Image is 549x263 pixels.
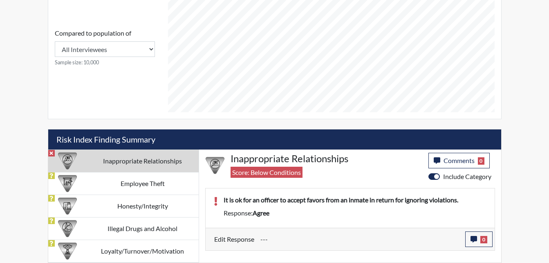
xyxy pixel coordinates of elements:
[87,172,199,195] td: Employee Theft
[87,195,199,217] td: Honesty/Integrity
[428,153,490,168] button: Comments0
[224,195,486,205] p: It is ok for an officer to accept favors from an inmate in return for ignoring violations.
[55,28,131,38] label: Compared to population of
[58,152,77,170] img: CATEGORY%20ICON-14.139f8ef7.png
[87,240,199,262] td: Loyalty/Turnover/Motivation
[87,217,199,240] td: Illegal Drugs and Alcohol
[217,208,493,218] div: Response:
[444,156,475,164] span: Comments
[48,129,501,150] h5: Risk Index Finding Summary
[480,236,487,243] span: 0
[254,231,465,247] div: Update the test taker's response, the change might impact the score
[231,167,303,178] span: Score: Below Conditions
[58,174,77,193] img: CATEGORY%20ICON-07.58b65e52.png
[206,156,224,175] img: CATEGORY%20ICON-14.139f8ef7.png
[58,242,77,261] img: CATEGORY%20ICON-17.40ef8247.png
[87,150,199,172] td: Inappropriate Relationships
[58,197,77,215] img: CATEGORY%20ICON-11.a5f294f4.png
[58,219,77,238] img: CATEGORY%20ICON-12.0f6f1024.png
[55,59,155,66] small: Sample size: 10,000
[478,157,485,165] span: 0
[231,153,422,165] h4: Inappropriate Relationships
[214,231,254,247] label: Edit Response
[55,28,155,66] div: Consistency Score comparison among population
[443,172,491,181] label: Include Category
[253,209,269,217] span: agree
[465,231,493,247] button: 0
